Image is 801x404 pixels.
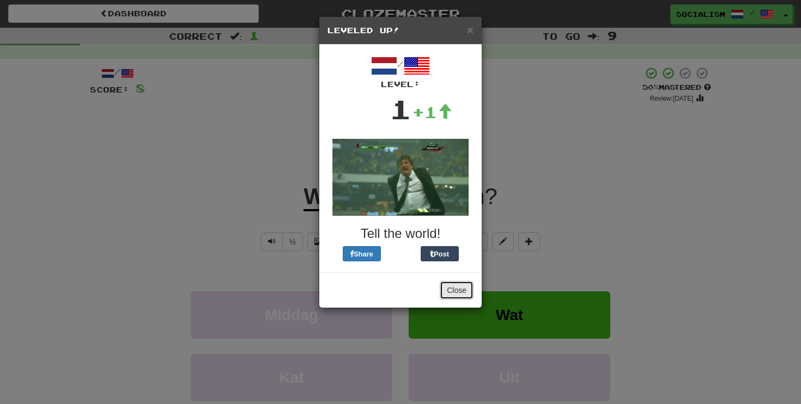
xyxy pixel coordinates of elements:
[343,246,381,261] button: Share
[390,90,412,128] div: 1
[421,246,459,261] button: Post
[332,139,469,216] img: soccer-coach-2-a9306edb2ed3f6953285996bb4238f2040b39cbea5cfbac61ac5b5c8179d3151.gif
[381,246,421,261] iframe: X Post Button
[327,79,474,90] div: Level:
[327,227,474,241] h3: Tell the world!
[467,24,474,35] button: Close
[327,53,474,90] div: /
[412,101,452,123] div: +1
[467,23,474,36] span: ×
[440,281,474,299] button: Close
[327,25,474,36] h5: Leveled Up!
